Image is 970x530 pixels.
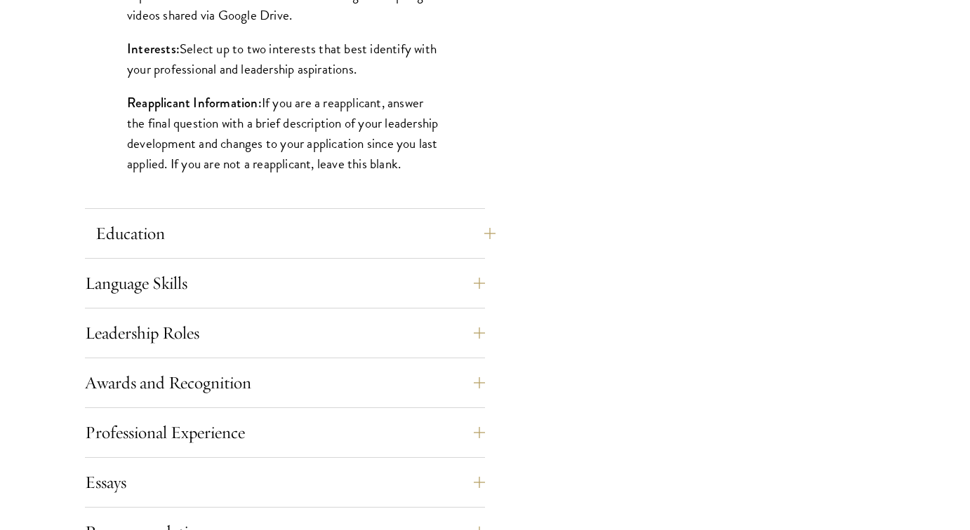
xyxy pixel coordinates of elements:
[127,39,180,58] strong: Interests:
[85,266,485,300] button: Language Skills
[85,416,485,449] button: Professional Experience
[95,217,496,250] button: Education
[127,93,443,174] p: If you are a reapplicant, answer the final question with a brief description of your leadership d...
[127,93,262,112] strong: Reapplicant Information:
[85,366,485,400] button: Awards and Recognition
[85,466,485,499] button: Essays
[127,39,443,79] p: Select up to two interests that best identify with your professional and leadership aspirations.
[85,316,485,350] button: Leadership Roles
